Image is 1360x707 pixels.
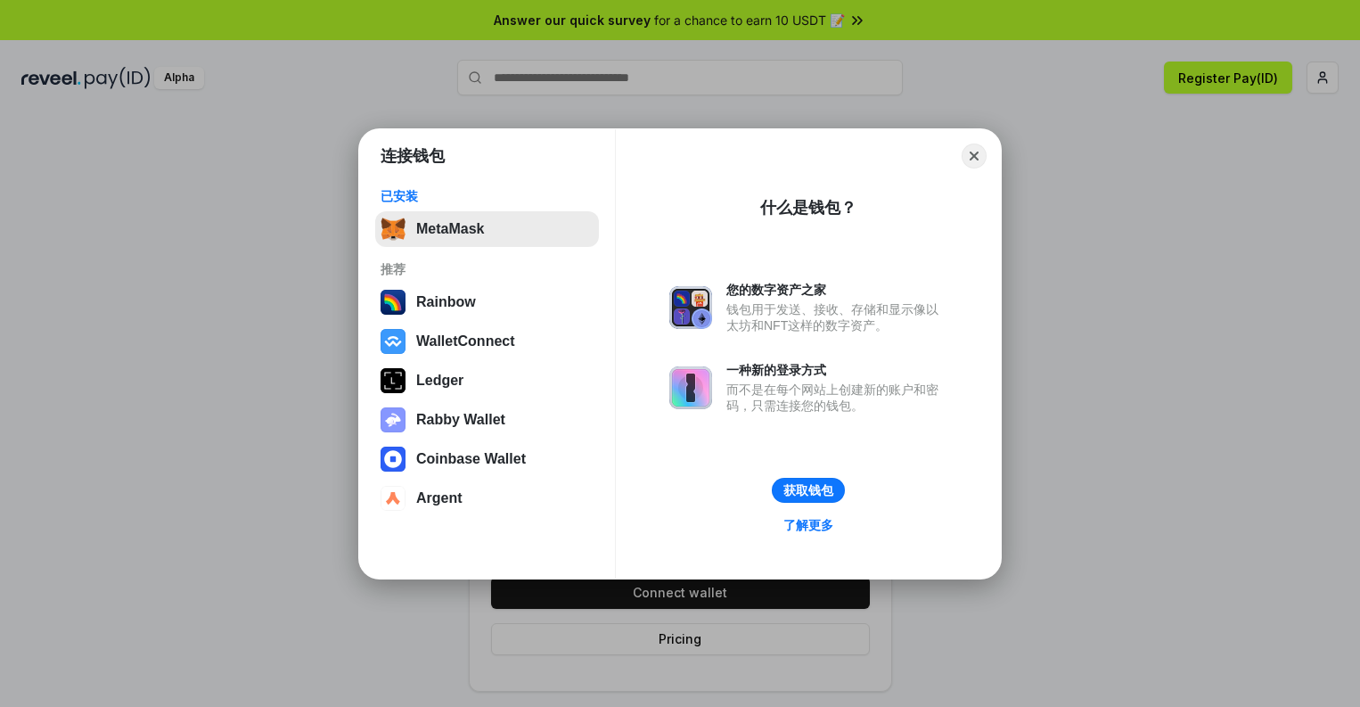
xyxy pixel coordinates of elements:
img: svg+xml,%3Csvg%20xmlns%3D%22http%3A%2F%2Fwww.w3.org%2F2000%2Fsvg%22%20width%3D%2228%22%20height%3... [381,368,406,393]
div: Rainbow [416,294,476,310]
div: Argent [416,490,463,506]
div: 了解更多 [783,517,833,533]
div: Rabby Wallet [416,412,505,428]
button: WalletConnect [375,324,599,359]
div: 而不是在每个网站上创建新的账户和密码，只需连接您的钱包。 [726,382,947,414]
img: svg+xml,%3Csvg%20width%3D%2228%22%20height%3D%2228%22%20viewBox%3D%220%200%2028%2028%22%20fill%3D... [381,329,406,354]
img: svg+xml,%3Csvg%20width%3D%2228%22%20height%3D%2228%22%20viewBox%3D%220%200%2028%2028%22%20fill%3D... [381,486,406,511]
button: Rainbow [375,284,599,320]
div: MetaMask [416,221,484,237]
button: MetaMask [375,211,599,247]
div: Ledger [416,373,463,389]
div: 什么是钱包？ [760,197,856,218]
div: 已安装 [381,188,594,204]
div: 钱包用于发送、接收、存储和显示像以太坊和NFT这样的数字资产。 [726,301,947,333]
button: Close [962,144,987,169]
img: svg+xml,%3Csvg%20fill%3D%22none%22%20height%3D%2233%22%20viewBox%3D%220%200%2035%2033%22%20width%... [381,217,406,242]
h1: 连接钱包 [381,145,445,167]
div: 一种新的登录方式 [726,362,947,378]
button: Coinbase Wallet [375,441,599,477]
button: 获取钱包 [772,478,845,503]
img: svg+xml,%3Csvg%20width%3D%22120%22%20height%3D%22120%22%20viewBox%3D%220%200%20120%20120%22%20fil... [381,290,406,315]
img: svg+xml,%3Csvg%20xmlns%3D%22http%3A%2F%2Fwww.w3.org%2F2000%2Fsvg%22%20fill%3D%22none%22%20viewBox... [669,366,712,409]
div: 推荐 [381,261,594,277]
div: 您的数字资产之家 [726,282,947,298]
button: Rabby Wallet [375,402,599,438]
img: svg+xml,%3Csvg%20width%3D%2228%22%20height%3D%2228%22%20viewBox%3D%220%200%2028%2028%22%20fill%3D... [381,447,406,472]
button: Argent [375,481,599,516]
img: svg+xml,%3Csvg%20xmlns%3D%22http%3A%2F%2Fwww.w3.org%2F2000%2Fsvg%22%20fill%3D%22none%22%20viewBox... [669,286,712,329]
button: Ledger [375,363,599,399]
div: WalletConnect [416,333,515,349]
div: 获取钱包 [783,482,833,498]
img: svg+xml,%3Csvg%20xmlns%3D%22http%3A%2F%2Fwww.w3.org%2F2000%2Fsvg%22%20fill%3D%22none%22%20viewBox... [381,407,406,432]
a: 了解更多 [773,514,844,537]
div: Coinbase Wallet [416,451,526,467]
